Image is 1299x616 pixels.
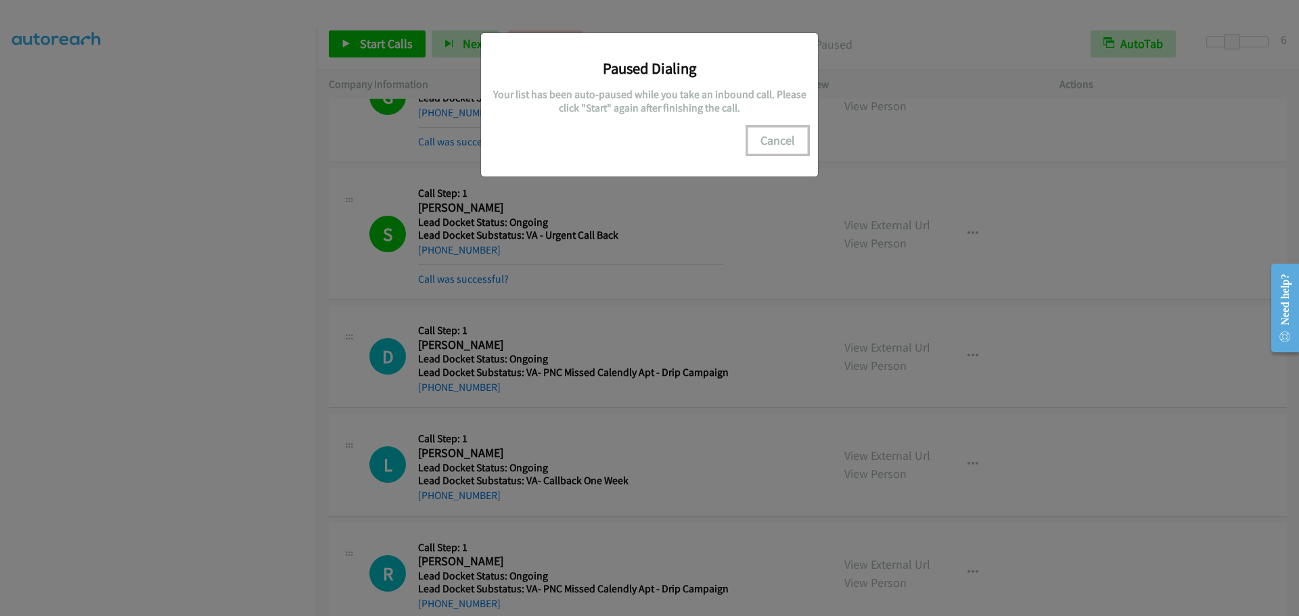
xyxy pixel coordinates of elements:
[491,88,808,114] h5: Your list has been auto-paused while you take an inbound call. Please click "Start" again after f...
[1260,254,1299,362] iframe: Resource Center
[748,127,808,154] button: Cancel
[491,59,808,78] h3: Paused Dialing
